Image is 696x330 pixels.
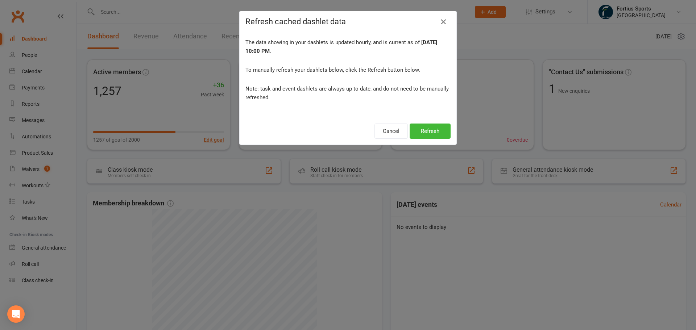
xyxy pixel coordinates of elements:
button: Cancel [374,124,408,139]
button: Refresh [410,124,451,139]
div: Open Intercom Messenger [7,305,25,323]
button: Close [438,16,449,28]
h4: Refresh cached dashlet data [245,17,451,26]
div: Note: task and event dashlets are always up to date, and do not need to be manually refreshed. [245,84,451,102]
div: The data showing in your dashlets is updated hourly, and is current as of . [245,38,451,55]
div: To manually refresh your dashlets below, click the Refresh button below. [245,66,451,74]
